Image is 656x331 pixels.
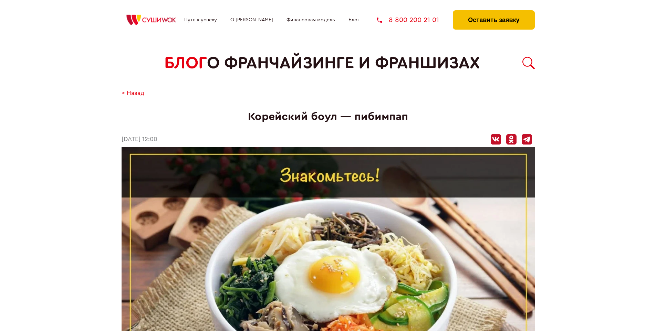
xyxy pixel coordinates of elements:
[207,54,480,73] span: о франчайзинге и франшизах
[230,17,273,23] a: О [PERSON_NAME]
[453,10,534,30] button: Оставить заявку
[122,110,535,123] h1: Корейский боул ― пибимпап
[389,17,439,23] span: 8 800 200 21 01
[287,17,335,23] a: Финансовая модель
[164,54,207,73] span: БЛОГ
[348,17,360,23] a: Блог
[184,17,217,23] a: Путь к успеху
[122,90,144,97] a: < Назад
[122,136,157,143] time: [DATE] 12:00
[377,17,439,23] a: 8 800 200 21 01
